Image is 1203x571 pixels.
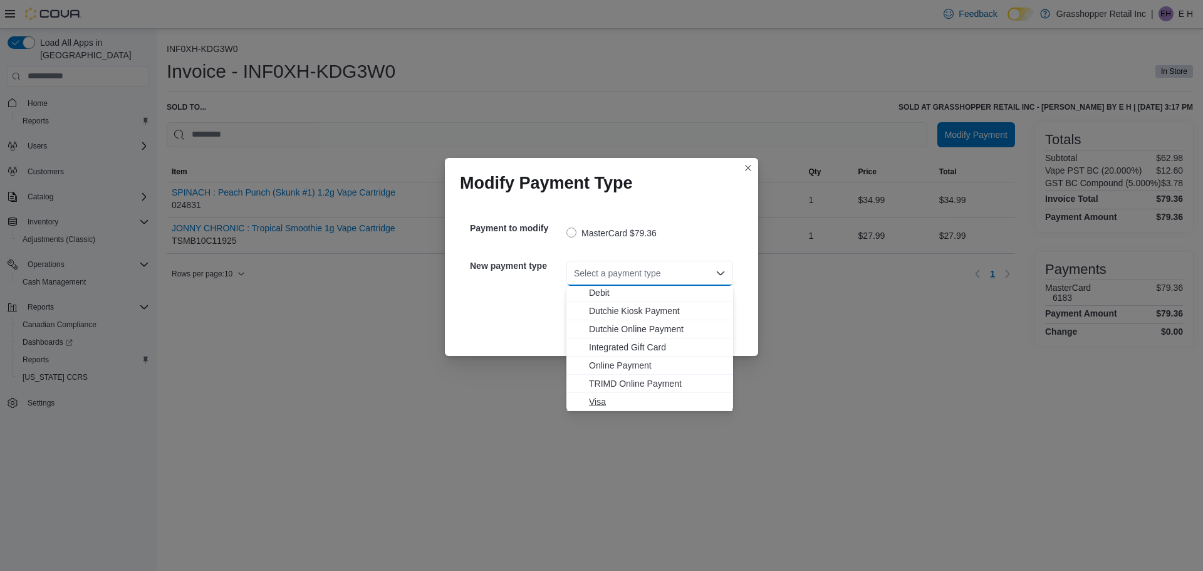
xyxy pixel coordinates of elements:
button: Dutchie Online Payment [566,320,733,338]
button: Closes this modal window [741,160,756,175]
span: Online Payment [589,359,726,372]
span: Dutchie Kiosk Payment [589,305,726,317]
button: Integrated Gift Card [566,338,733,357]
button: Online Payment [566,357,733,375]
span: Debit [589,286,726,299]
label: MasterCard $79.36 [566,226,657,241]
button: Dutchie Kiosk Payment [566,302,733,320]
button: Debit [566,284,733,302]
span: Integrated Gift Card [589,341,726,354]
span: Visa [589,396,726,408]
button: TRIMD Online Payment [566,375,733,393]
h5: Payment to modify [470,216,564,241]
h1: Modify Payment Type [460,173,633,193]
span: TRIMD Online Payment [589,377,726,390]
div: Choose from the following options [566,211,733,411]
button: Close list of options [716,268,726,278]
input: Accessible screen reader label [574,266,575,281]
h5: New payment type [470,253,564,278]
span: Dutchie Online Payment [589,323,726,335]
button: Visa [566,393,733,411]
